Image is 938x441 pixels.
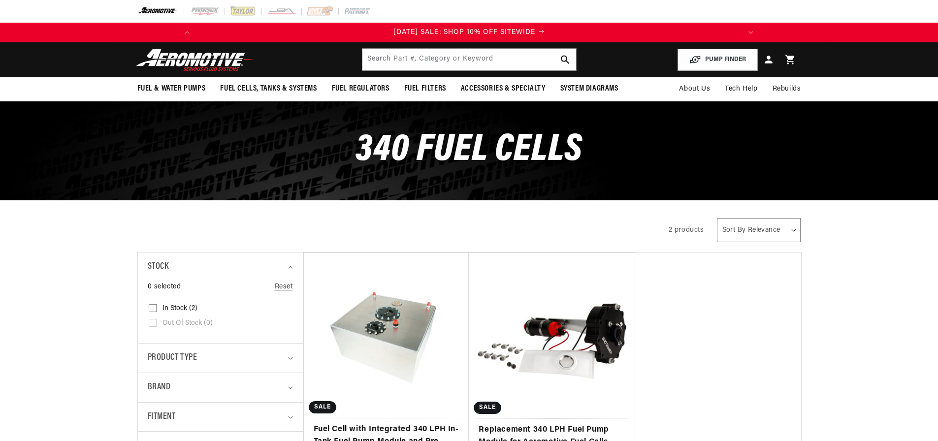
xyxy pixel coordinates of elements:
a: [DATE] SALE: SHOP 10% OFF SITEWIDE [197,27,741,38]
summary: Accessories & Specialty [453,77,553,100]
summary: Fuel Cells, Tanks & Systems [213,77,324,100]
img: Aeromotive [133,48,257,71]
span: Product type [148,351,197,365]
button: Translation missing: en.sections.announcements.previous_announcement [177,23,197,42]
span: Out of stock (0) [162,319,213,328]
button: PUMP FINDER [678,49,758,71]
summary: Rebuilds [765,77,809,101]
summary: Product type (0 selected) [148,344,293,373]
slideshow-component: Translation missing: en.sections.announcements.announcement_bar [113,23,826,42]
summary: Tech Help [717,77,765,101]
span: In stock (2) [162,304,197,313]
summary: System Diagrams [553,77,626,100]
summary: Brand (0 selected) [148,373,293,402]
summary: Fuel Filters [397,77,453,100]
span: System Diagrams [560,84,618,94]
span: Fitment [148,410,176,424]
span: About Us [679,85,710,93]
button: Translation missing: en.sections.announcements.next_announcement [741,23,761,42]
a: About Us [672,77,717,101]
summary: Fuel Regulators [324,77,397,100]
span: Fuel Filters [404,84,446,94]
span: Stock [148,260,169,274]
button: search button [554,49,576,70]
div: 1 of 3 [197,27,741,38]
span: 0 selected [148,282,181,292]
span: Rebuilds [773,84,801,94]
span: Fuel Cells, Tanks & Systems [220,84,317,94]
summary: Fitment (0 selected) [148,403,293,432]
span: Fuel Regulators [332,84,389,94]
span: Tech Help [725,84,757,94]
input: Search by Part Number, Category or Keyword [362,49,576,70]
span: Fuel & Water Pumps [137,84,206,94]
summary: Fuel & Water Pumps [130,77,213,100]
span: 340 Fuel Cells [356,131,582,170]
span: 2 products [669,226,704,234]
div: Announcement [197,27,741,38]
a: Reset [275,282,293,292]
span: [DATE] SALE: SHOP 10% OFF SITEWIDE [393,29,535,36]
span: Brand [148,380,171,395]
span: Accessories & Specialty [461,84,546,94]
summary: Stock (0 selected) [148,252,293,282]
